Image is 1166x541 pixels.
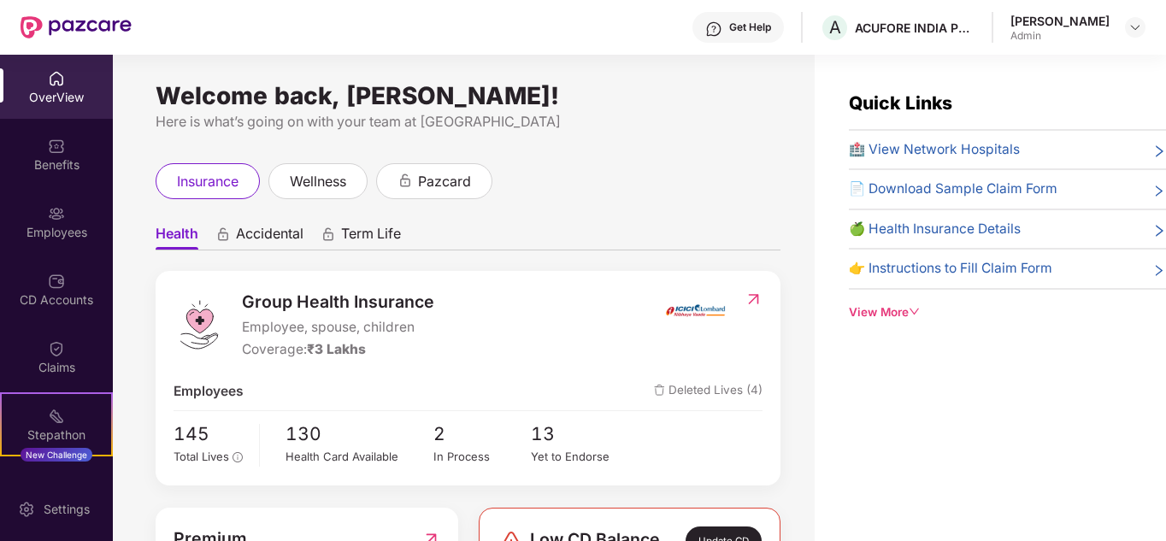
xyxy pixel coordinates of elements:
img: RedirectIcon [745,291,763,308]
div: Settings [38,501,95,518]
div: Here is what’s going on with your team at [GEOGRAPHIC_DATA] [156,111,780,132]
img: svg+xml;base64,PHN2ZyBpZD0iRW5kb3JzZW1lbnRzIiB4bWxucz0iaHR0cDovL3d3dy53My5vcmcvMjAwMC9zdmciIHdpZH... [48,475,65,492]
img: svg+xml;base64,PHN2ZyBpZD0iSG9tZSIgeG1sbnM9Imh0dHA6Ly93d3cudzMub3JnLzIwMDAvc3ZnIiB3aWR0aD0iMjAiIG... [48,70,65,87]
span: right [1152,222,1166,239]
div: View More [849,303,1166,321]
span: Employee, spouse, children [242,317,434,338]
span: insurance [177,171,238,192]
div: Yet to Endorse [531,448,629,466]
span: Employees [174,381,244,402]
span: Total Lives [174,450,229,463]
img: svg+xml;base64,PHN2ZyB4bWxucz0iaHR0cDovL3d3dy53My5vcmcvMjAwMC9zdmciIHdpZHRoPSIyMSIgaGVpZ2h0PSIyMC... [48,408,65,425]
span: right [1152,182,1166,199]
span: down [909,306,921,318]
span: Group Health Insurance [242,289,434,315]
span: 2 [433,420,532,448]
span: right [1152,143,1166,160]
div: animation [397,173,413,188]
span: Health [156,225,198,250]
div: Coverage: [242,339,434,360]
span: A [829,17,841,38]
span: 👉 Instructions to Fill Claim Form [849,258,1052,279]
img: svg+xml;base64,PHN2ZyBpZD0iQ0RfQWNjb3VudHMiIGRhdGEtbmFtZT0iQ0QgQWNjb3VudHMiIHhtbG5zPSJodHRwOi8vd3... [48,273,65,290]
div: Get Help [729,21,771,34]
img: svg+xml;base64,PHN2ZyBpZD0iRHJvcGRvd24tMzJ4MzIiIHhtbG5zPSJodHRwOi8vd3d3LnczLm9yZy8yMDAwL3N2ZyIgd2... [1128,21,1142,34]
img: logo [174,299,225,350]
img: deleteIcon [654,385,665,396]
div: Stepathon [2,426,111,444]
span: 145 [174,420,247,448]
span: 🏥 View Network Hospitals [849,139,1020,160]
span: ₹3 Lakhs [307,341,366,357]
span: wellness [290,171,346,192]
div: In Process [433,448,532,466]
div: animation [215,226,231,242]
img: svg+xml;base64,PHN2ZyBpZD0iU2V0dGluZy0yMHgyMCIgeG1sbnM9Imh0dHA6Ly93d3cudzMub3JnLzIwMDAvc3ZnIiB3aW... [18,501,35,518]
span: 🍏 Health Insurance Details [849,219,1021,239]
span: Accidental [236,225,303,250]
img: svg+xml;base64,PHN2ZyBpZD0iQmVuZWZpdHMiIHhtbG5zPSJodHRwOi8vd3d3LnczLm9yZy8yMDAwL3N2ZyIgd2lkdGg9Ij... [48,138,65,155]
img: insurerIcon [663,289,727,332]
span: Term Life [341,225,401,250]
span: Deleted Lives (4) [654,381,763,402]
span: Quick Links [849,92,952,114]
img: svg+xml;base64,PHN2ZyBpZD0iRW1wbG95ZWVzIiB4bWxucz0iaHR0cDovL3d3dy53My5vcmcvMjAwMC9zdmciIHdpZHRoPS... [48,205,65,222]
img: svg+xml;base64,PHN2ZyBpZD0iQ2xhaW0iIHhtbG5zPSJodHRwOi8vd3d3LnczLm9yZy8yMDAwL3N2ZyIgd2lkdGg9IjIwIi... [48,340,65,357]
span: 13 [531,420,629,448]
div: New Challenge [21,448,92,462]
div: ACUFORE INDIA PRIVATE LIMITED [855,20,975,36]
div: animation [321,226,336,242]
div: Health Card Available [286,448,433,466]
div: Admin [1010,29,1110,43]
img: svg+xml;base64,PHN2ZyBpZD0iSGVscC0zMngzMiIgeG1sbnM9Imh0dHA6Ly93d3cudzMub3JnLzIwMDAvc3ZnIiB3aWR0aD... [705,21,722,38]
span: right [1152,262,1166,279]
span: info-circle [233,452,243,462]
img: New Pazcare Logo [21,16,132,38]
span: pazcard [418,171,471,192]
div: [PERSON_NAME] [1010,13,1110,29]
span: 📄 Download Sample Claim Form [849,179,1057,199]
span: 130 [286,420,433,448]
div: Welcome back, [PERSON_NAME]! [156,89,780,103]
